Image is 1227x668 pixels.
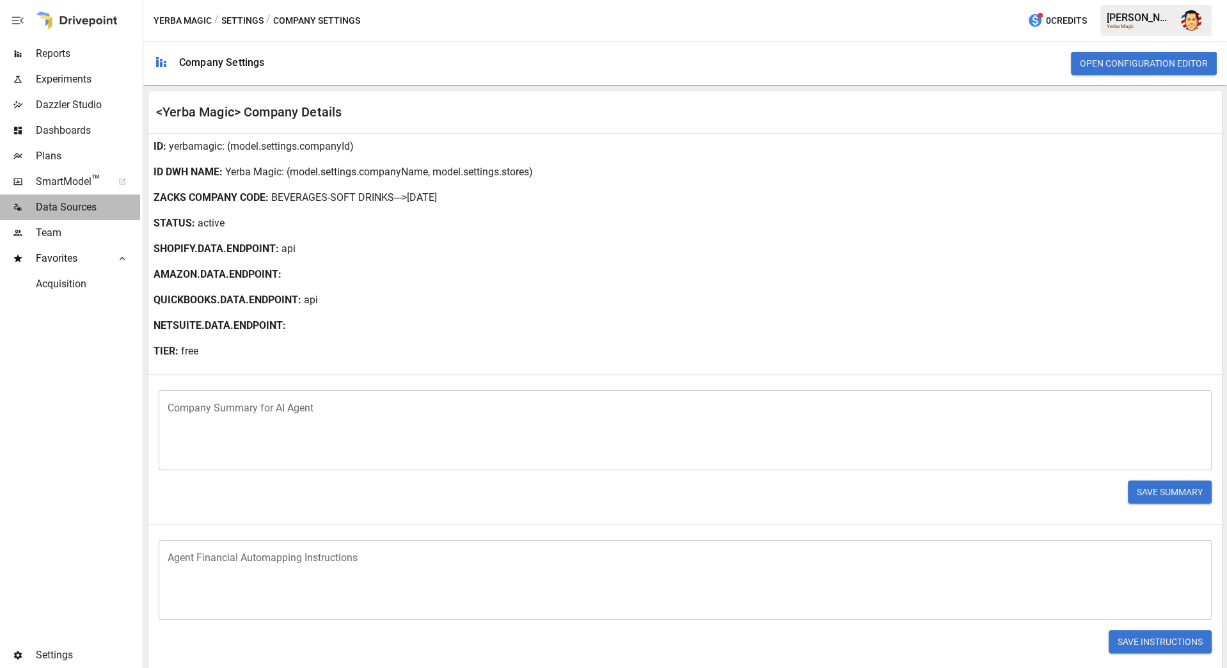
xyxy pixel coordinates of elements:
span: Plans [36,148,140,164]
p: api [304,292,318,308]
span: Team [36,225,140,241]
b: SHOPIFY.DATA.ENDPOINT : [154,241,279,257]
b: AMAZON.DATA.ENDPOINT : [154,267,281,282]
button: Yerba Magic [154,13,212,29]
p: active [198,216,225,231]
span: 0 Credits [1046,13,1087,29]
span: Favorites [36,251,104,266]
span: Settings [36,648,140,663]
img: Austin Gardner-Smith [1181,10,1201,31]
p: Yerba Magic [225,164,281,180]
span: Reports [36,46,140,61]
span: Experiments [36,72,140,87]
button: Austin Gardner-Smith [1173,3,1209,38]
b: ZACKS COMPANY CODE : [154,190,269,205]
div: Company Settings [179,56,264,68]
p: : (model.settings.companyName, model.settings.stores) [281,164,533,180]
div: Yerba Magic [1107,24,1173,29]
p: free [181,344,198,359]
b: STATUS : [154,216,195,231]
div: / [266,13,271,29]
p: yerbamagic [169,139,222,154]
span: Acquisition [36,276,140,292]
p: BEVERAGES-SOFT DRINKS [271,190,394,205]
p: : (model.settings.companyId) [222,139,354,154]
b: NETSUITE.DATA.ENDPOINT : [154,318,286,333]
span: Dazzler Studio [36,97,140,113]
p: --->[DATE] [394,190,437,205]
div: / [214,13,219,29]
button: Save Summary [1128,481,1212,504]
p: api [281,241,296,257]
b: ID : [154,139,166,154]
div: [PERSON_NAME] [1107,12,1173,24]
span: Dashboards [36,123,140,138]
b: ID DWH NAME : [154,164,223,180]
div: <Yerba Magic> Company Details [156,104,685,120]
button: Settings [221,13,264,29]
span: Data Sources [36,200,140,215]
span: ™ [91,172,100,188]
button: 0Credits [1022,9,1092,33]
b: TIER: [154,344,178,359]
span: SmartModel [36,174,104,189]
button: Open Configuration Editor [1071,52,1217,75]
b: QUICKBOOKS.DATA.ENDPOINT : [154,292,301,308]
button: Save Instructions [1109,630,1212,653]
